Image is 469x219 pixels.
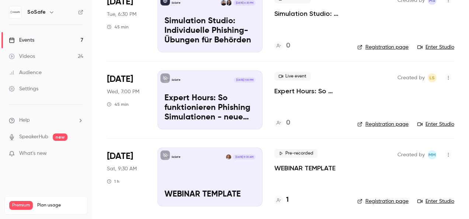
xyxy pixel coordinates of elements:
[428,73,437,82] span: Luise Schulz
[357,44,409,51] a: Registration page
[226,154,231,160] img: Niklas Rossmann
[274,87,345,95] a: Expert Hours: So funktionieren Phishing Simulationen - neue Features, Tipps & Tricks
[107,150,133,162] span: [DATE]
[274,41,290,51] a: 0
[233,154,255,160] span: [DATE] 9:30 AM
[107,147,146,206] div: Dec 31 Fri, 11:30 PM (Europe/Vienna)
[164,190,256,199] p: WEBINAR TEMPLATE
[357,121,409,128] a: Registration page
[74,150,83,157] iframe: Noticeable Trigger
[37,202,83,208] span: Plan usage
[286,41,290,51] h4: 0
[107,24,129,30] div: 45 min
[234,77,255,83] span: [DATE] 7:00 PM
[428,150,437,159] span: Max Mertznich
[274,195,289,205] a: 1
[274,9,345,18] a: Simulation Studio: Individuelle Phishing-Übungen für Behörden
[19,133,48,141] a: SpeakerHub
[107,73,133,85] span: [DATE]
[9,69,42,76] div: Audience
[9,201,33,210] span: Premium
[430,73,435,82] span: LS
[9,36,34,44] div: Events
[157,147,263,206] a: WEBINAR TEMPLATESoSafeNiklas Rossmann[DATE] 9:30 AMWEBINAR TEMPLATE
[157,70,263,129] a: Expert Hours: So funktionieren Phishing Simulationen - neue Features, Tipps & TricksSoSafe[DATE] ...
[286,195,289,205] h4: 1
[274,149,318,158] span: Pre-recorded
[107,11,136,18] span: Tue, 6:30 PM
[171,78,181,82] p: SoSafe
[9,53,35,60] div: Videos
[428,150,436,159] span: MM
[9,117,83,124] li: help-dropdown-opener
[397,73,425,82] span: Created by
[274,118,290,128] a: 0
[417,198,454,205] a: Enter Studio
[9,85,38,93] div: Settings
[164,17,256,45] p: Simulation Studio: Individuelle Phishing-Übungen für Behörden
[107,101,129,107] div: 45 min
[274,72,311,81] span: Live event
[19,150,47,157] span: What's new
[107,70,146,129] div: Sep 10 Wed, 11:00 AM (Europe/Berlin)
[274,164,336,173] a: WEBINAR TEMPLATE
[27,8,46,16] h6: SoSafe
[9,6,21,18] img: SoSafe
[107,88,139,95] span: Wed, 7:00 PM
[19,117,30,124] span: Help
[53,133,67,141] span: new
[417,44,454,51] a: Enter Studio
[107,178,119,184] div: 1 h
[397,150,425,159] span: Created by
[417,121,454,128] a: Enter Studio
[357,198,409,205] a: Registration page
[164,94,256,122] p: Expert Hours: So funktionieren Phishing Simulationen - neue Features, Tipps & Tricks
[107,165,137,173] span: Sat, 9:30 AM
[171,155,181,159] p: SoSafe
[171,1,181,5] p: SoSafe
[286,118,290,128] h4: 0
